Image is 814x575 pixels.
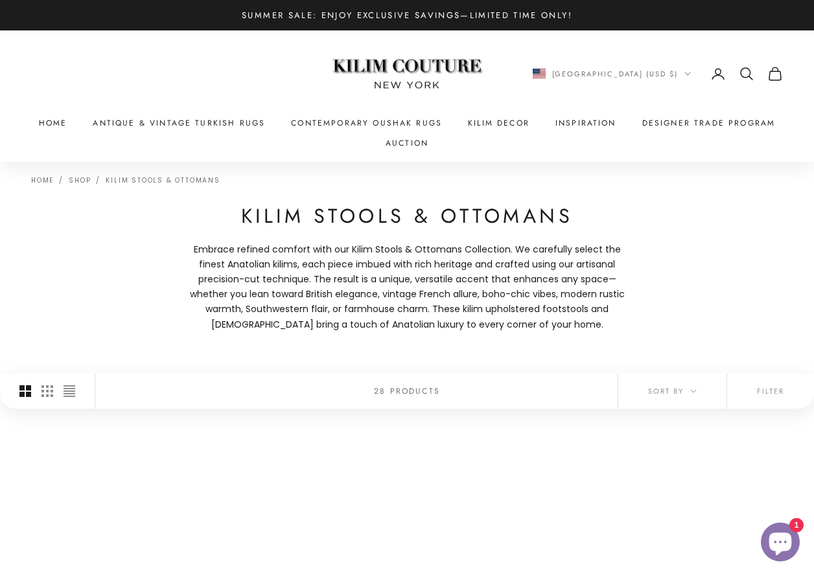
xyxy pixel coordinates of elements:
[727,374,814,409] button: Filter
[533,69,546,78] img: United States
[187,242,627,332] span: Embrace refined comfort with our Kilim Stools & Ottomans Collection. We carefully select the fine...
[41,374,53,409] button: Switch to smaller product images
[533,68,692,80] button: Change country or currency
[468,117,529,130] summary: Kilim Decor
[106,175,220,185] a: Kilim Stools & Ottomans
[39,117,67,130] a: Home
[648,385,697,397] span: Sort by
[326,43,488,105] img: Logo of Kilim Couture New York
[533,66,784,82] nav: Secondary navigation
[291,117,442,130] a: Contemporary Oushak Rugs
[757,523,804,565] inbox-online-store-chat: Shopify online store chat
[31,175,220,184] nav: Breadcrumb
[642,117,776,130] a: Designer Trade Program
[31,175,54,185] a: Home
[374,384,440,397] p: 28 products
[31,117,783,150] nav: Primary navigation
[19,374,31,409] button: Switch to larger product images
[93,117,265,130] a: Antique & Vintage Turkish Rugs
[64,374,75,409] button: Switch to compact product images
[187,203,627,229] h1: Kilim Stools & Ottomans
[618,374,727,409] button: Sort by
[555,117,616,130] a: Inspiration
[69,175,91,185] a: Shop
[242,8,572,22] p: Summer Sale: Enjoy Exclusive Savings—Limited Time Only!
[552,68,679,80] span: [GEOGRAPHIC_DATA] (USD $)
[386,137,428,150] a: Auction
